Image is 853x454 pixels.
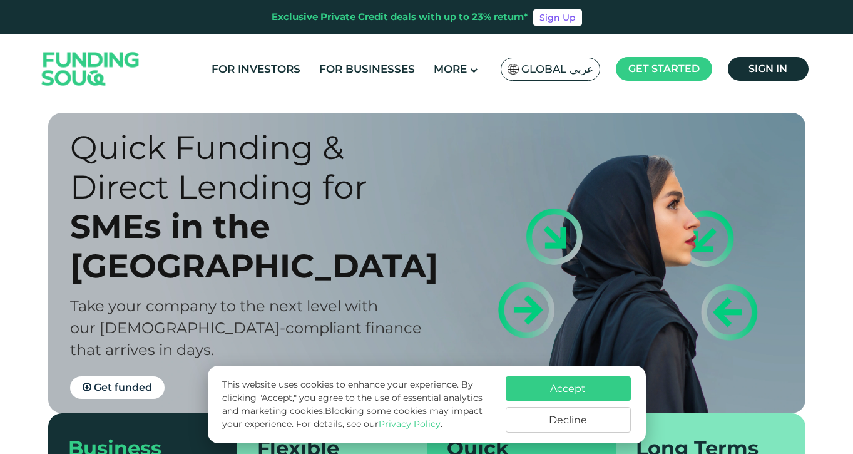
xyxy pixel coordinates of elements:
span: Get started [628,63,700,75]
img: Logo [29,38,152,101]
a: For Investors [208,59,304,80]
span: Blocking some cookies may impact your experience. [222,405,483,430]
div: SMEs in the [GEOGRAPHIC_DATA] [70,207,449,286]
div: Exclusive Private Credit deals with up to 23% return* [272,10,528,24]
div: Quick Funding & Direct Lending for [70,128,449,207]
span: More [434,63,467,75]
span: Global عربي [521,62,593,76]
button: Accept [506,376,631,401]
span: Sign in [748,63,787,75]
a: Sign Up [533,9,582,26]
span: Get funded [94,381,152,393]
span: Take your company to the next level with our [DEMOGRAPHIC_DATA]-compliant finance that arrives in... [70,297,422,359]
p: This website uses cookies to enhance your experience. By clicking "Accept," you agree to the use ... [222,378,493,431]
a: For Businesses [316,59,418,80]
img: SA Flag [508,64,519,75]
button: Decline [506,407,631,433]
a: Sign in [728,57,809,81]
a: Get funded [70,376,165,399]
a: Privacy Policy [379,418,441,430]
span: For details, see our . [296,418,442,430]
